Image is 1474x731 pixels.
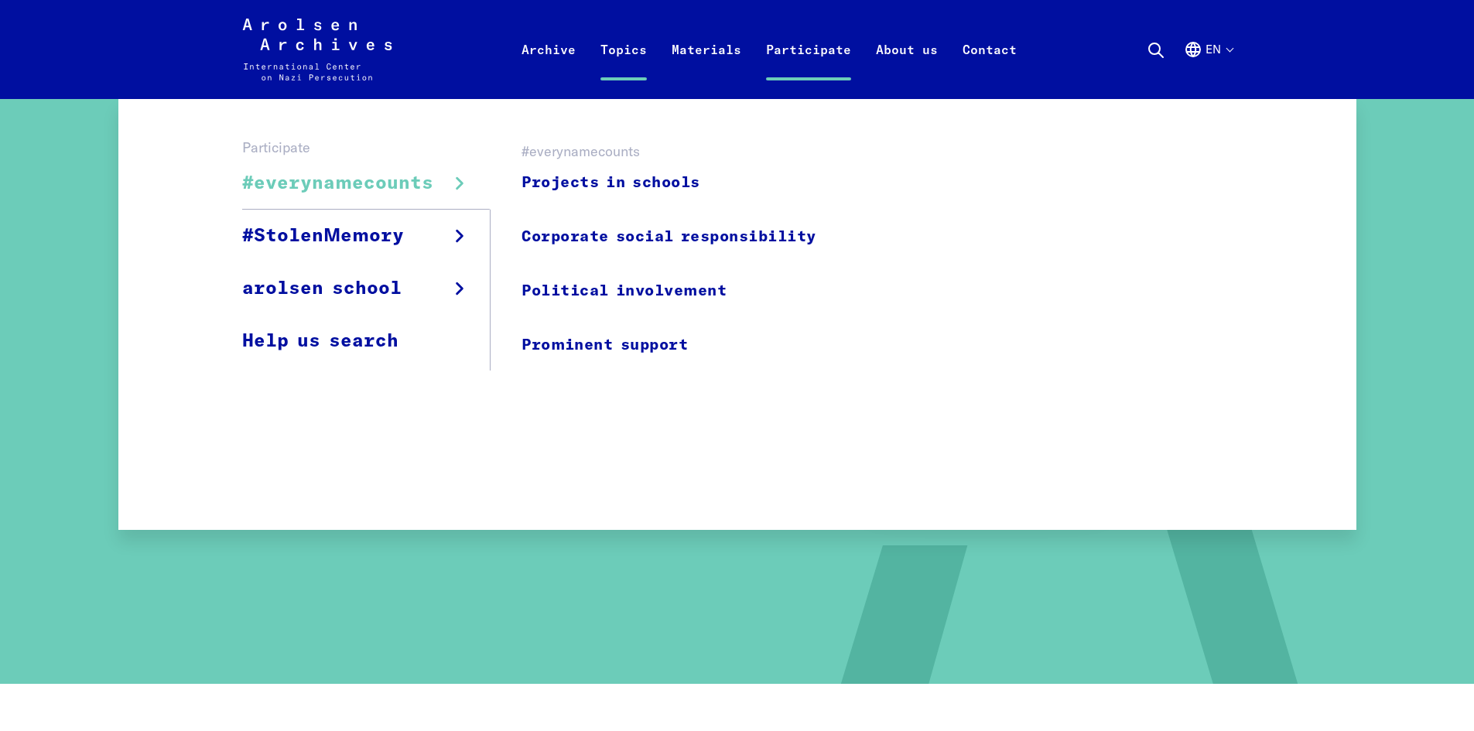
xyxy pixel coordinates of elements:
span: arolsen school [242,275,402,302]
button: English, language selection [1184,40,1233,96]
span: #everynamecounts [242,169,433,197]
ul: #everynamecounts [491,162,875,371]
a: Help us search [242,315,491,367]
a: Projects in schools [522,165,816,200]
a: About us [864,37,950,99]
a: arolsen school [242,262,491,315]
a: Materials [659,37,754,99]
nav: Primary [509,19,1029,80]
a: Participate [754,37,864,99]
a: Contact [950,37,1029,99]
a: Corporate social responsibility [522,219,816,254]
a: Prominent support [522,327,816,362]
a: #everynamecounts [242,158,491,210]
ul: Participate [242,158,491,367]
a: Archive [509,37,588,99]
span: #StolenMemory [242,222,404,250]
a: #StolenMemory [242,210,491,262]
a: Political involvement [522,273,816,308]
a: Topics [588,37,659,99]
